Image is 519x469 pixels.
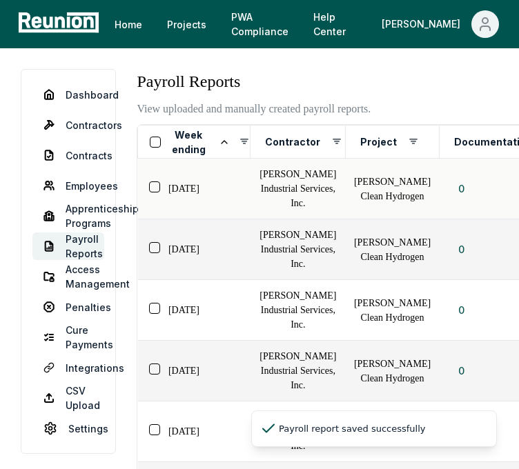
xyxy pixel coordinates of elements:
[104,10,153,38] a: Home
[32,293,104,321] a: Penalties
[32,232,104,260] a: Payroll Reports
[166,128,233,156] button: Week ending
[137,69,371,94] h3: Payroll Reports
[447,175,476,203] button: 0
[346,159,439,219] td: [PERSON_NAME] Clean Hydrogen
[32,263,104,290] a: Access Management
[251,219,346,280] td: [PERSON_NAME] Industrial Services, Inc.
[346,219,439,280] td: [PERSON_NAME] Clean Hydrogen
[251,401,346,462] td: [PERSON_NAME] Industrial Services, Inc.
[32,81,104,108] a: Dashboard
[146,300,251,320] div: [DATE]
[32,415,104,442] a: Settings
[279,422,426,436] div: Payroll report saved successfully
[32,202,104,230] a: Apprenticeship Programs
[371,10,510,38] button: [PERSON_NAME]
[220,10,300,38] a: PWA Compliance
[146,361,251,381] div: [DATE]
[32,141,104,169] a: Contracts
[32,111,104,139] a: Contractors
[358,128,400,156] button: Project
[447,236,476,263] button: 0
[146,179,251,199] div: [DATE]
[32,354,104,381] a: Integrations
[447,357,476,385] button: 0
[146,239,251,259] div: [DATE]
[447,297,476,324] button: 0
[302,10,357,38] a: Help Center
[32,172,104,199] a: Employees
[251,341,346,401] td: [PERSON_NAME] Industrial Services, Inc.
[32,384,104,412] a: CSV Upload
[146,421,251,441] div: [DATE]
[251,159,346,219] td: [PERSON_NAME] Industrial Services, Inc.
[262,128,323,156] button: Contractor
[382,10,466,38] div: [PERSON_NAME]
[137,101,371,117] p: View uploaded and manually created payroll reports.
[346,341,439,401] td: [PERSON_NAME] Clean Hydrogen
[156,10,217,38] a: Projects
[251,280,346,341] td: [PERSON_NAME] Industrial Services, Inc.
[346,280,439,341] td: [PERSON_NAME] Clean Hydrogen
[32,323,104,351] a: Cure Payments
